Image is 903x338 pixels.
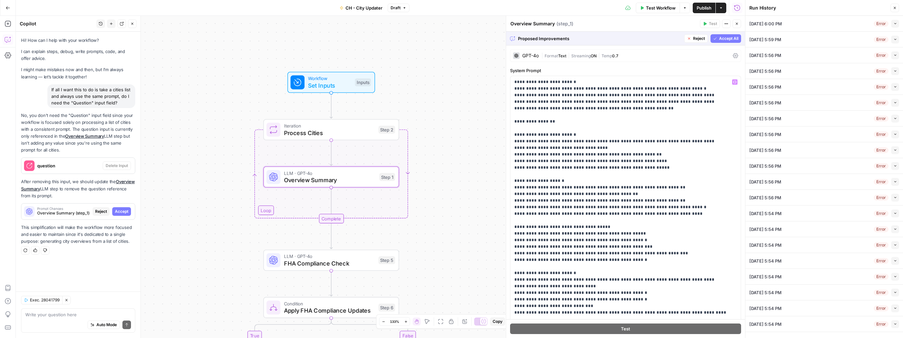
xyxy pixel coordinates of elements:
[493,319,503,324] span: Copy
[263,250,399,271] div: LLM · GPT-4oFHA Compliance CheckStep 5
[874,163,889,169] div: Error
[112,207,131,216] button: Accept
[591,53,597,58] span: ON
[518,35,682,42] span: Proposed Improvements
[21,296,62,304] button: Exec. 28041799
[874,147,889,153] div: Error
[284,122,375,129] span: Iteration
[693,3,715,13] button: Publish
[284,176,376,184] span: Overview Summary
[874,131,889,137] div: Error
[749,36,781,43] span: [DATE] 5:59 PM
[510,324,741,334] button: Test
[749,131,781,138] span: [DATE] 5:56 PM
[749,194,781,201] span: [DATE] 5:56 PM
[597,52,602,59] span: |
[602,53,612,58] span: Temp
[749,84,781,90] span: [DATE] 5:56 PM
[874,84,889,90] div: Error
[103,161,131,170] button: Delete Input
[749,163,781,169] span: [DATE] 5:56 PM
[65,133,104,139] a: Overview Summary
[21,224,135,245] p: This simplification will make the workflow more focused and easier to maintain since it's dedicat...
[510,20,555,27] textarea: Overview Summary
[330,270,333,296] g: Edge from step_5 to step_6
[710,34,741,43] button: Accept All
[621,325,630,332] span: Test
[284,170,376,177] span: LLM · GPT-4o
[558,53,566,58] span: Text
[263,166,399,187] div: LLM · GPT-4oOverview SummaryStep 1
[749,289,782,296] span: [DATE] 5:54 PM
[646,5,676,11] span: Test Workflow
[874,37,889,42] div: Error
[749,99,781,106] span: [DATE] 5:56 PM
[874,52,889,58] div: Error
[874,116,889,122] div: Error
[566,52,571,59] span: |
[874,100,889,106] div: Error
[684,34,708,43] button: Reject
[308,81,351,90] span: Set Inputs
[874,321,889,327] div: Error
[874,258,889,264] div: Error
[693,36,705,42] span: Reject
[88,321,120,329] button: Auto Mode
[96,322,117,328] span: Auto Mode
[390,319,399,324] span: 133%
[709,21,717,27] span: Test
[284,300,375,307] span: Condition
[749,242,782,248] span: [DATE] 5:54 PM
[115,209,128,214] span: Accept
[378,304,395,312] div: Step 6
[749,68,781,74] span: [DATE] 5:56 PM
[749,305,782,312] span: [DATE] 5:54 PM
[749,321,782,327] span: [DATE] 5:54 PM
[346,5,382,11] span: CH - City Updater
[330,93,333,118] g: Edge from start to step_2
[20,20,94,27] div: Copilot
[21,48,135,62] p: I can explain steps, debug, write prompts, code, and offer advice.
[697,5,711,11] span: Publish
[391,5,400,11] span: Draft
[37,207,90,210] span: Prompt Changes
[388,4,409,12] button: Draft
[37,162,100,169] span: question
[874,68,889,74] div: Error
[749,258,782,264] span: [DATE] 5:54 PM
[874,195,889,201] div: Error
[510,67,741,74] label: System Prompt
[21,66,135,80] p: I might make mistakes now and then, but I’m always learning — let’s tackle it together!
[719,36,738,42] span: Accept All
[874,226,889,232] div: Error
[37,210,90,216] span: Overview Summary (step_1)
[874,179,889,185] div: Error
[700,19,720,28] button: Test
[263,297,399,318] div: ConditionApply FHA Compliance UpdatesStep 6
[612,53,618,58] span: 0.7
[749,147,781,154] span: [DATE] 5:56 PM
[874,305,889,311] div: Error
[749,179,781,185] span: [DATE] 5:56 PM
[21,112,135,154] p: No, you don't need the "Question" input field since your workflow is focused solely on processing...
[636,3,680,13] button: Test Workflow
[541,52,545,59] span: |
[545,53,558,58] span: Format
[749,20,782,27] span: [DATE] 6:00 PM
[92,207,110,216] button: Reject
[556,20,573,27] span: ( step_1 )
[749,273,782,280] span: [DATE] 5:54 PM
[355,78,371,86] div: Inputs
[21,179,135,191] a: Overview Summary
[749,226,782,233] span: [DATE] 5:54 PM
[330,140,333,166] g: Edge from step_2 to step_1
[30,297,60,303] span: Exec. 28041799
[47,84,135,108] div: If all I want this to do is take a cities list and always use the same prompt, do I need the "Que...
[21,178,135,199] p: After removing this input, we should update the LLM step to remove the question reference from it...
[284,259,375,268] span: FHA Compliance Check
[522,53,539,58] div: GPT-4o
[263,214,399,223] div: Complete
[571,53,591,58] span: Streaming
[319,214,344,223] div: Complete
[749,210,782,217] span: [DATE] 5:54 PM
